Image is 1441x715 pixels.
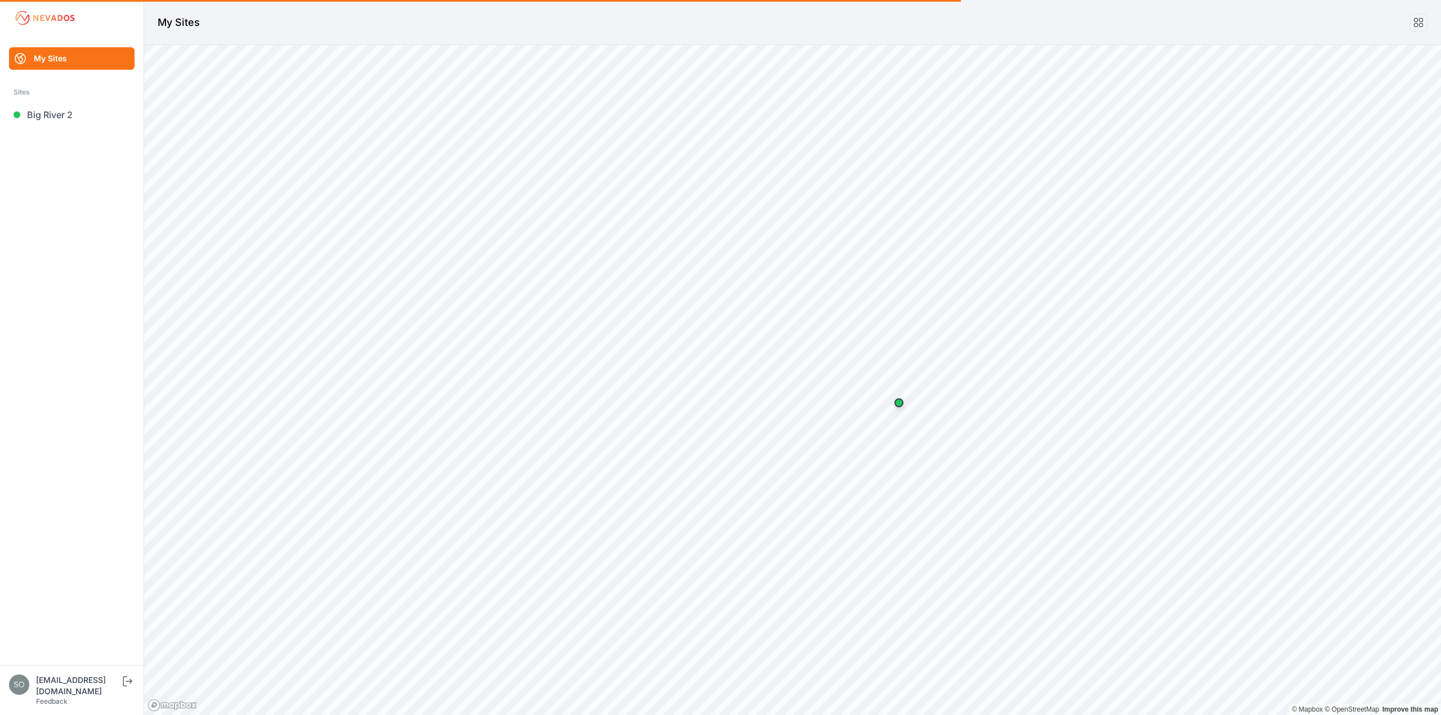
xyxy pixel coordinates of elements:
[144,45,1441,715] canvas: Map
[9,674,29,695] img: solvocc@solvenergy.com
[1324,705,1379,713] a: OpenStreetMap
[9,104,135,126] a: Big River 2
[888,392,910,414] div: Map marker
[147,699,197,712] a: Mapbox logo
[9,47,135,70] a: My Sites
[14,86,130,99] div: Sites
[1382,705,1438,713] a: Map feedback
[36,674,120,697] div: [EMAIL_ADDRESS][DOMAIN_NAME]
[158,15,200,30] h1: My Sites
[14,9,77,27] img: Nevados
[36,697,68,705] a: Feedback
[1292,705,1323,713] a: Mapbox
